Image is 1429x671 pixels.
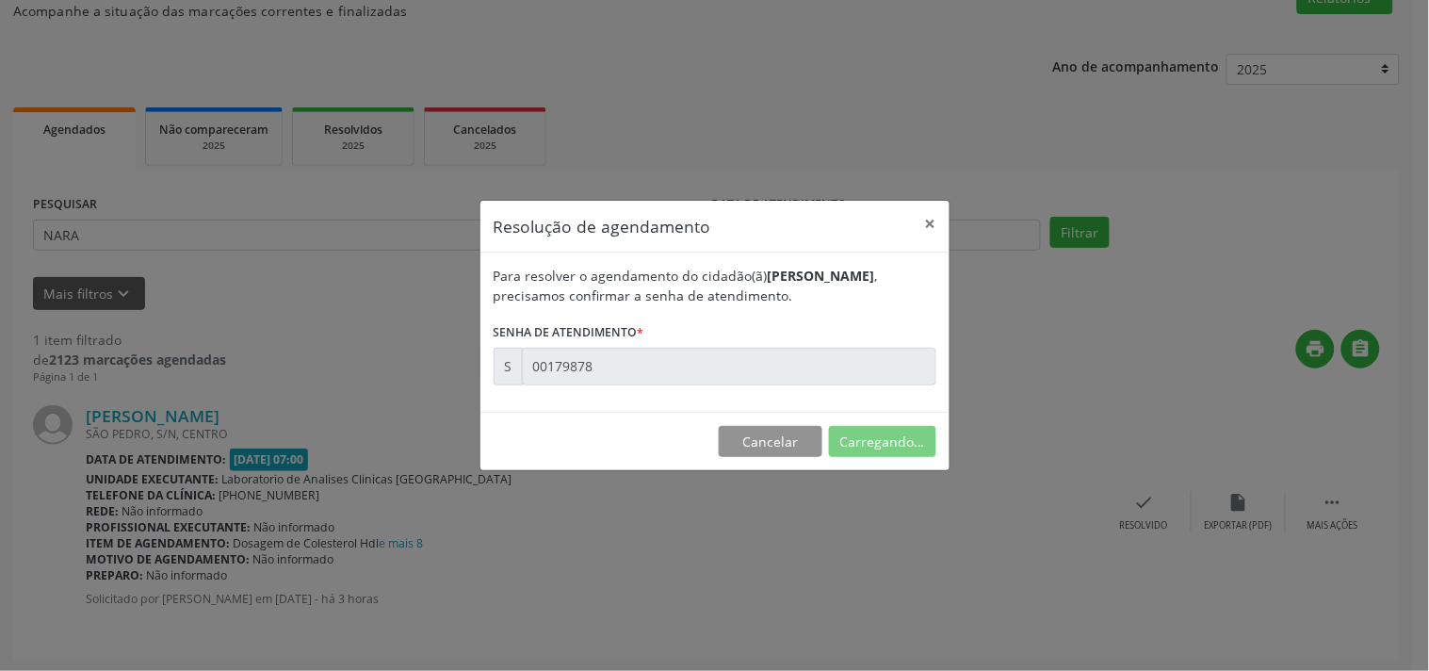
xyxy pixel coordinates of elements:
[912,201,950,247] button: Close
[719,426,822,458] button: Cancelar
[494,266,936,305] div: Para resolver o agendamento do cidadão(ã) , precisamos confirmar a senha de atendimento.
[494,319,644,348] label: Senha de atendimento
[494,348,523,385] div: S
[494,214,711,238] h5: Resolução de agendamento
[768,267,875,285] b: [PERSON_NAME]
[829,426,936,458] button: Carregando...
